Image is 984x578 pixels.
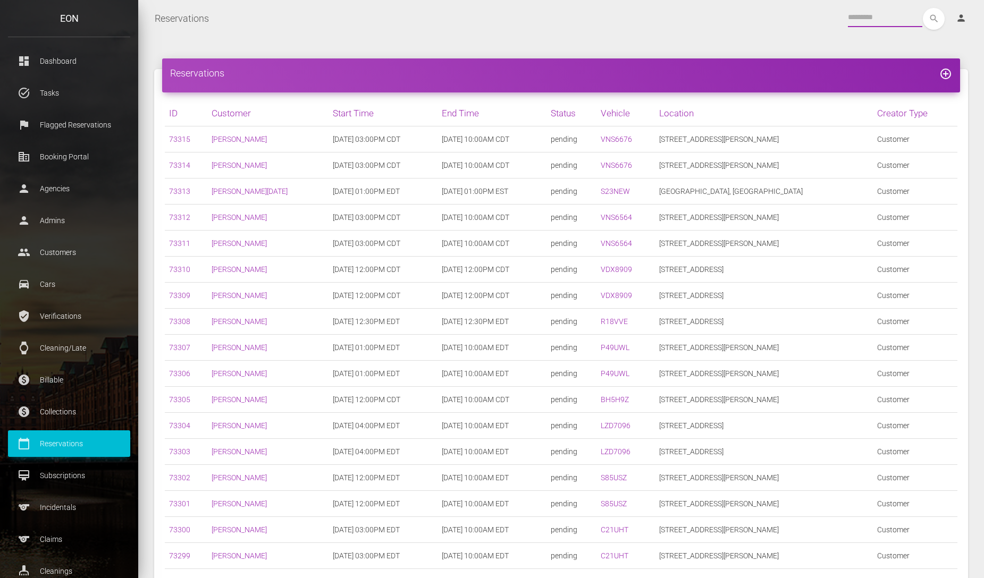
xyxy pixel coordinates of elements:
td: [DATE] 10:00AM EDT [438,543,546,569]
a: LZD7096 [601,447,630,456]
th: Vehicle [596,100,655,126]
i: search [923,8,945,30]
a: VNS6676 [601,135,632,143]
td: [DATE] 12:30PM EDT [329,309,438,335]
a: VNS6564 [601,213,632,222]
a: person [948,8,976,29]
td: [STREET_ADDRESS][PERSON_NAME] [655,152,873,178]
a: R18VVE [601,317,628,326]
a: LZD7096 [601,421,630,430]
td: [DATE] 10:00AM EDT [438,439,546,465]
td: [STREET_ADDRESS][PERSON_NAME] [655,126,873,152]
a: [PERSON_NAME] [212,213,267,222]
a: [PERSON_NAME] [212,343,267,352]
a: 73301 [169,499,190,508]
td: [DATE] 10:00AM CDT [438,126,546,152]
td: Customer [873,517,957,543]
a: BH5H9Z [601,395,629,404]
a: 73303 [169,447,190,456]
a: person Admins [8,207,130,234]
td: [DATE] 01:00PM EDT [329,335,438,361]
td: [STREET_ADDRESS][PERSON_NAME] [655,231,873,257]
a: 73307 [169,343,190,352]
td: pending [546,309,597,335]
td: pending [546,361,597,387]
p: Booking Portal [16,149,122,165]
p: Reservations [16,436,122,452]
a: S23NEW [601,187,630,195]
i: person [956,13,966,23]
td: [DATE] 10:00AM EDT [438,517,546,543]
td: [DATE] 03:00PM CDT [329,205,438,231]
td: [STREET_ADDRESS] [655,309,873,335]
td: pending [546,283,597,309]
td: pending [546,231,597,257]
td: Customer [873,152,957,178]
a: sports Claims [8,526,130,552]
th: Start Time [329,100,438,126]
td: [DATE] 10:00AM CDT [438,231,546,257]
td: [DATE] 04:00PM EDT [329,439,438,465]
td: [DATE] 10:00AM CDT [438,205,546,231]
td: pending [546,543,597,569]
a: person Agencies [8,175,130,202]
td: Customer [873,491,957,517]
p: Agencies [16,181,122,197]
td: [DATE] 01:00PM EDT [329,178,438,205]
td: [DATE] 12:00PM CDT [438,257,546,283]
p: Admins [16,212,122,228]
a: verified_user Verifications [8,303,130,329]
th: Customer [207,100,329,126]
a: [PERSON_NAME] [212,447,267,456]
td: [DATE] 10:00AM EDT [438,465,546,491]
a: [PERSON_NAME] [212,135,267,143]
a: P49UWL [601,343,629,352]
a: paid Collections [8,398,130,425]
td: [DATE] 10:00AM CDT [438,152,546,178]
p: Dashboard [16,53,122,69]
a: add_circle_outline [939,67,952,79]
td: pending [546,465,597,491]
p: Billable [16,372,122,388]
p: Cars [16,276,122,292]
td: pending [546,387,597,413]
a: 73305 [169,395,190,404]
td: Customer [873,205,957,231]
a: [PERSON_NAME] [212,525,267,534]
a: 73312 [169,213,190,222]
a: 73309 [169,291,190,300]
td: [STREET_ADDRESS][PERSON_NAME] [655,205,873,231]
a: VNS6564 [601,239,632,248]
a: flag Flagged Reservations [8,112,130,138]
td: pending [546,413,597,439]
td: pending [546,439,597,465]
td: Customer [873,413,957,439]
a: 73310 [169,265,190,274]
td: Customer [873,465,957,491]
p: Claims [16,531,122,547]
a: Reservations [155,5,209,32]
td: [DATE] 12:00PM CDT [329,257,438,283]
a: 73314 [169,161,190,169]
td: [DATE] 12:00PM EDT [329,465,438,491]
a: S85USZ [601,473,627,482]
a: calendar_today Reservations [8,430,130,457]
td: [DATE] 03:00PM CDT [329,152,438,178]
p: Flagged Reservations [16,117,122,133]
th: Status [546,100,597,126]
td: [DATE] 10:00AM CDT [438,387,546,413]
p: Verifications [16,308,122,324]
h4: Reservations [170,66,952,80]
a: VDX8909 [601,265,632,274]
td: [DATE] 12:00PM CDT [329,283,438,309]
td: [DATE] 10:00AM EDT [438,361,546,387]
td: Customer [873,309,957,335]
td: pending [546,257,597,283]
td: Customer [873,387,957,413]
td: pending [546,152,597,178]
a: P49UWL [601,369,629,378]
a: watch Cleaning/Late [8,335,130,361]
a: drive_eta Cars [8,271,130,297]
td: [DATE] 03:00PM EDT [329,517,438,543]
a: VDX8909 [601,291,632,300]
